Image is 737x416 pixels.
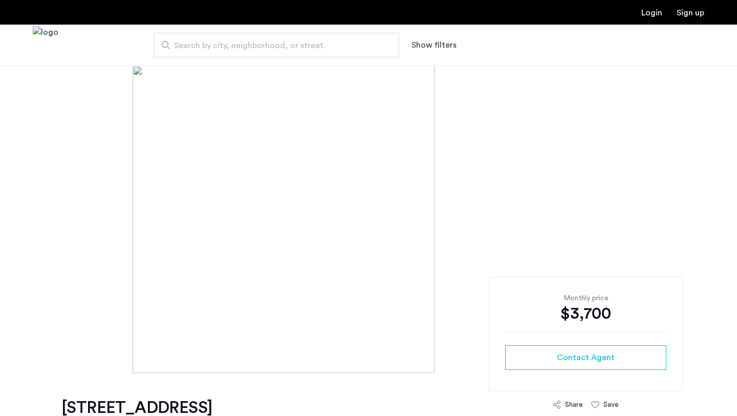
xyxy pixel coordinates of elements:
[411,39,457,51] button: Show or hide filters
[677,9,704,17] a: Registration
[641,9,662,17] a: Login
[603,400,619,410] div: Save
[557,351,615,364] span: Contact Agent
[505,345,666,370] button: button
[33,26,58,65] a: Cazamio Logo
[174,39,371,52] span: Search by city, neighborhood, or street.
[505,293,666,303] div: Monthly price
[505,303,666,324] div: $3,700
[33,26,58,65] img: logo
[565,400,583,410] div: Share
[133,66,604,373] img: [object%20Object]
[154,33,399,57] input: Apartment Search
